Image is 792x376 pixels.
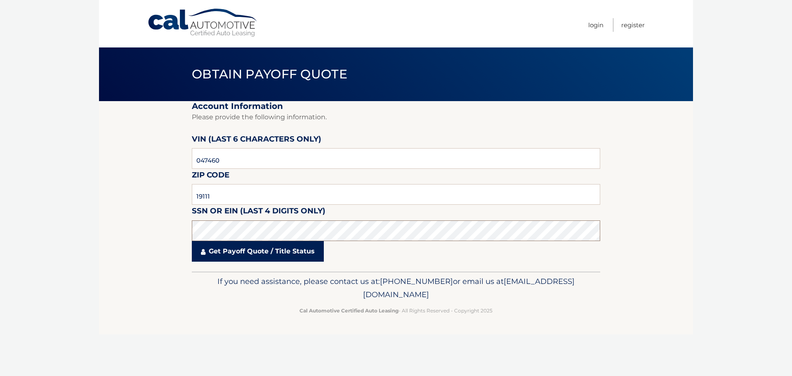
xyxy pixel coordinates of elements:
[299,307,398,314] strong: Cal Automotive Certified Auto Leasing
[192,111,600,123] p: Please provide the following information.
[380,277,453,286] span: [PHONE_NUMBER]
[588,18,603,32] a: Login
[192,205,325,220] label: SSN or EIN (last 4 digits only)
[192,169,229,184] label: Zip Code
[197,275,595,301] p: If you need assistance, please contact us at: or email us at
[147,8,259,38] a: Cal Automotive
[621,18,645,32] a: Register
[192,133,321,148] label: VIN (last 6 characters only)
[192,66,347,82] span: Obtain Payoff Quote
[192,241,324,262] a: Get Payoff Quote / Title Status
[197,306,595,315] p: - All Rights Reserved - Copyright 2025
[192,101,600,111] h2: Account Information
